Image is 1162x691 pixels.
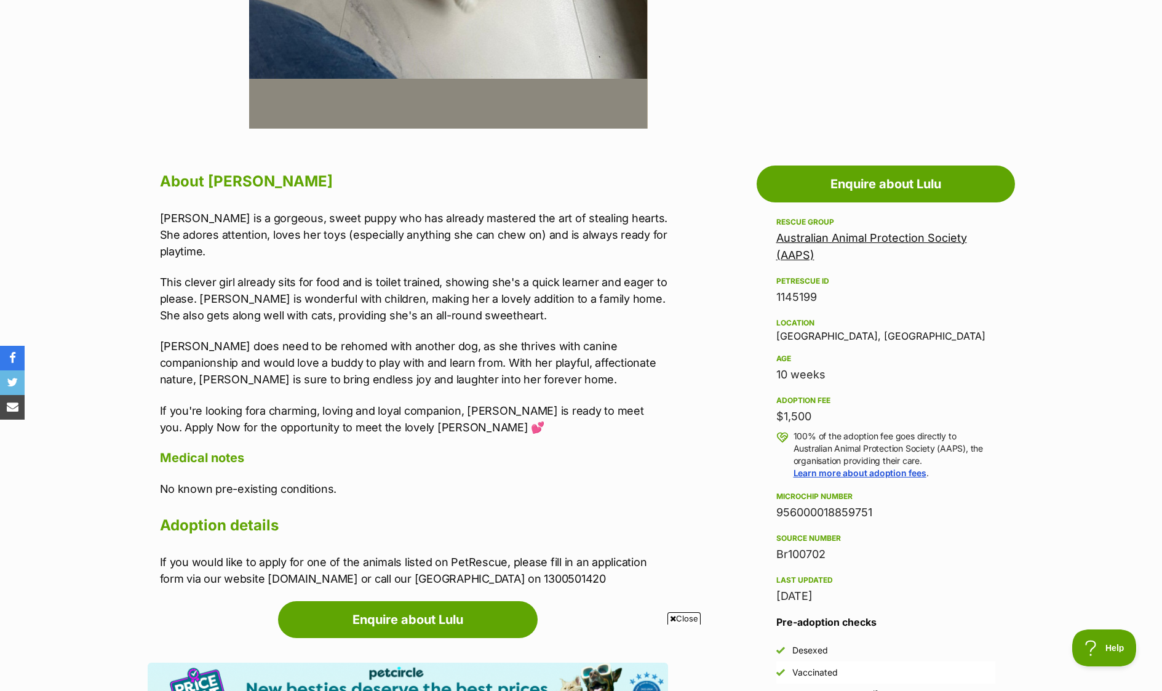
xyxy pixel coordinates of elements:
[776,504,995,521] div: 956000018859751
[776,533,995,543] div: Source number
[776,366,995,383] div: 10 weeks
[160,210,668,260] p: [PERSON_NAME] is a gorgeous, sweet puppy who has already mastered the art of stealing hearts. She...
[776,588,995,605] div: [DATE]
[278,601,538,638] a: Enquire about Lulu
[1072,629,1137,666] iframe: Help Scout Beacon - Open
[160,481,668,497] p: No known pre-existing conditions.
[776,318,995,328] div: Location
[794,430,995,479] p: 100% of the adoption fee goes directly to Australian Animal Protection Society (AAPS), the organi...
[160,450,668,466] h4: Medical notes
[776,546,995,563] div: Br100702
[776,354,995,364] div: Age
[160,402,668,436] p: If you're looking fora charming, loving and loyal companion, [PERSON_NAME] is ready to meet you. ...
[160,168,668,195] h2: About [PERSON_NAME]
[776,276,995,286] div: PetRescue ID
[794,468,926,478] a: Learn more about adoption fees
[160,512,668,539] h2: Adoption details
[283,629,880,685] iframe: Advertisement
[776,289,995,306] div: 1145199
[776,231,967,262] a: Australian Animal Protection Society (AAPS)
[776,316,995,342] div: [GEOGRAPHIC_DATA], [GEOGRAPHIC_DATA]
[776,575,995,585] div: Last updated
[776,492,995,501] div: Microchip number
[776,217,995,227] div: Rescue group
[757,166,1015,202] a: Enquire about Lulu
[667,612,701,625] span: Close
[776,615,995,629] h3: Pre-adoption checks
[160,554,668,587] p: If you would like to apply for one of the animals listed on PetRescue, please fill in an applicat...
[776,396,995,405] div: Adoption fee
[776,408,995,425] div: $1,500
[160,274,668,324] p: This clever girl already sits for food and is toilet trained, showing she's a quick learner and e...
[160,338,668,388] p: [PERSON_NAME] does need to be rehomed with another dog, as she thrives with canine companionship ...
